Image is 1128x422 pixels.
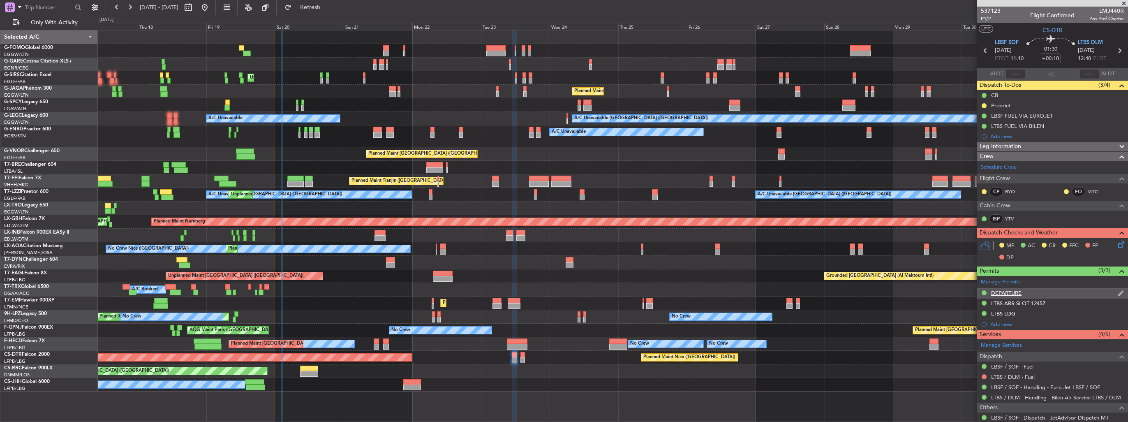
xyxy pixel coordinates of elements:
span: LX-AOA [4,243,23,248]
span: 01:30 [1044,45,1057,53]
a: LFPB/LBG [4,358,25,364]
div: Sun 28 [824,23,893,30]
a: Manage Services [981,341,1022,350]
span: Leg Information [980,142,1021,151]
div: [DATE] [99,16,113,23]
div: LTBS ARR SLOT 1245Z [991,300,1046,307]
span: Dispatch [980,352,1002,362]
span: (3/4) [1098,81,1110,89]
div: Planned Maint [GEOGRAPHIC_DATA] ([GEOGRAPHIC_DATA]) [39,365,169,377]
div: ISP [989,214,1003,223]
div: Mon 22 [412,23,481,30]
div: No Crew [391,324,410,336]
div: Wed 17 [69,23,138,30]
div: A/C Unavailable [552,126,586,138]
a: EDLW/DTM [4,223,28,229]
span: T7-EMI [4,298,20,303]
span: FFC [1069,242,1079,250]
span: [DATE] [1078,46,1095,55]
div: Grounded [GEOGRAPHIC_DATA] (Al Maktoum Intl) [826,270,934,282]
a: DGAA/ACC [4,290,29,297]
a: G-JAGAPhenom 300 [4,86,52,91]
div: Planned Maint [GEOGRAPHIC_DATA] ([GEOGRAPHIC_DATA]) [368,148,498,160]
div: Unplanned Maint [GEOGRAPHIC_DATA] ([GEOGRAPHIC_DATA]) [231,188,366,201]
span: G-JAGA [4,86,23,91]
span: Permits [980,267,999,276]
a: LFPB/LBG [4,345,25,351]
a: G-GARECessna Citation XLS+ [4,59,72,64]
span: Pos Pref Charter [1089,15,1124,22]
span: T7-TRX [4,284,21,289]
a: Schedule Crew [981,163,1017,172]
span: G-SIRS [4,72,20,77]
span: ETOT [995,55,1008,63]
span: Refresh [293,5,328,10]
a: LFMN/NCE [4,304,28,310]
div: Planned [GEOGRAPHIC_DATA] ([GEOGRAPHIC_DATA]) [99,311,216,323]
span: Others [980,403,998,413]
a: EGSS/STN [4,133,26,139]
a: EGGW/LTN [4,209,29,215]
span: T7-DYN [4,257,23,262]
div: LBSF FUEL VIA EUROJET [991,112,1053,119]
span: CS-JHH [4,379,22,384]
span: Dispatch Checks and Weather [980,228,1058,238]
a: 9H-LPZLegacy 500 [4,311,47,316]
a: LFPB/LBG [4,331,25,337]
div: Sat 27 [756,23,824,30]
a: DNMM/LOS [4,372,30,378]
span: ELDT [1093,55,1106,63]
div: AOG Maint Paris ([GEOGRAPHIC_DATA]) [190,324,276,336]
div: Thu 18 [138,23,206,30]
span: CS-DTR [1042,26,1063,35]
a: T7-TRXGlobal 6500 [4,284,49,289]
span: G-FOMO [4,45,25,50]
a: LX-INBFalcon 900EX EASy II [4,230,69,235]
span: 537123 [981,7,1001,15]
div: Thu 25 [618,23,687,30]
a: LBSF / SOF - Dispatch - JetAdvisor Dispatch MT [991,414,1109,421]
div: A/C Unavailable [GEOGRAPHIC_DATA] ([GEOGRAPHIC_DATA]) [574,112,708,125]
a: T7-EMIHawker 900XP [4,298,54,303]
a: LGAV/ATH [4,106,26,112]
div: Tue 30 [962,23,1030,30]
button: Refresh [281,1,330,14]
a: EGLF/FAB [4,195,25,202]
div: No Crew [123,311,141,323]
div: CP [989,187,1003,196]
a: LTBS / DLM - Fuel [991,373,1035,380]
a: CS-DTRFalcon 2000 [4,352,50,357]
a: LFMD/CEQ [4,318,28,324]
a: G-SIRSCitation Excel [4,72,51,77]
span: FP [1092,242,1098,250]
div: Add new [990,321,1124,328]
a: LX-GBHFalcon 7X [4,216,45,221]
a: EDLW/DTM [4,236,28,242]
span: CS-DTR [4,352,22,357]
img: edit [1118,290,1124,297]
div: Planned Maint Tianjin ([GEOGRAPHIC_DATA]) [351,175,447,187]
span: CR [1049,242,1056,250]
span: [DATE] - [DATE] [140,4,178,11]
a: F-GPNJFalcon 900EX [4,325,53,330]
div: Planned Maint [GEOGRAPHIC_DATA] [443,297,521,309]
div: Unplanned Maint [GEOGRAPHIC_DATA] ([GEOGRAPHIC_DATA]) [250,72,385,84]
div: Planned Maint [GEOGRAPHIC_DATA] ([GEOGRAPHIC_DATA]) [231,338,361,350]
span: G-GARE [4,59,23,64]
a: CS-RRCFalcon 900LX [4,366,53,371]
a: CS-JHHGlobal 6000 [4,379,50,384]
span: Flight Crew [980,174,1010,183]
a: LX-AOACitation Mustang [4,243,63,248]
a: G-ENRGPraetor 600 [4,127,51,132]
span: T7-LZZI [4,189,21,194]
span: MF [1006,242,1014,250]
div: Flight Confirmed [1030,11,1075,20]
div: Fri 26 [687,23,756,30]
div: FO [1072,187,1085,196]
div: Prebrief [991,102,1010,109]
div: Fri 19 [206,23,275,30]
div: LTBS FUEL VIA BILEN [991,123,1044,130]
div: No Crew [630,338,649,350]
span: ATOT [990,70,1003,78]
a: EVRA/RIX [4,263,25,269]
